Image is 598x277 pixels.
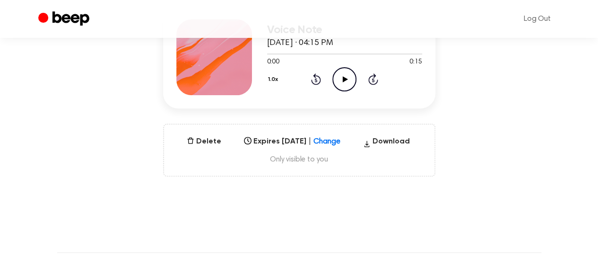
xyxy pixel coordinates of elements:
[267,39,333,47] span: [DATE] · 04:15 PM
[359,136,414,151] button: Download
[514,8,560,30] a: Log Out
[409,57,422,67] span: 0:15
[267,71,282,88] button: 1.0x
[267,57,279,67] span: 0:00
[38,10,92,28] a: Beep
[183,136,225,147] button: Delete
[175,155,423,164] span: Only visible to you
